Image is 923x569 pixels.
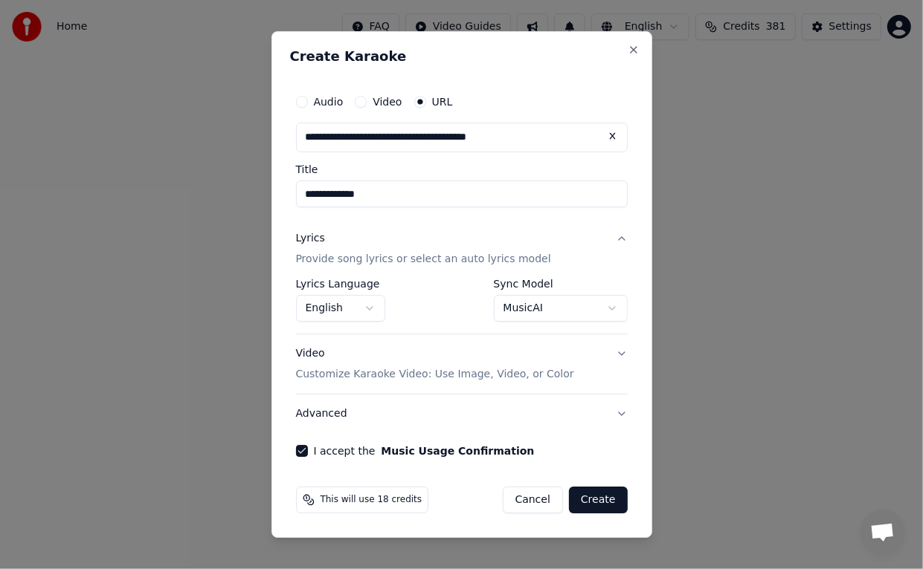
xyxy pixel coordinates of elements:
div: Video [296,346,574,382]
label: Sync Model [494,279,628,289]
div: LyricsProvide song lyrics or select an auto lyrics model [296,279,628,334]
p: Provide song lyrics or select an auto lyrics model [296,252,551,267]
label: Video [373,97,402,107]
button: Create [569,487,628,513]
span: This will use 18 credits [321,494,422,506]
button: VideoCustomize Karaoke Video: Use Image, Video, or Color [296,334,628,394]
label: Audio [314,97,344,107]
h2: Create Karaoke [290,50,634,63]
button: I accept the [381,446,534,456]
button: Cancel [503,487,563,513]
label: Lyrics Language [296,279,385,289]
label: URL [432,97,453,107]
button: Advanced [296,394,628,433]
div: Lyrics [296,231,325,246]
p: Customize Karaoke Video: Use Image, Video, or Color [296,367,574,382]
label: Title [296,164,628,175]
button: LyricsProvide song lyrics or select an auto lyrics model [296,219,628,279]
label: I accept the [314,446,535,456]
